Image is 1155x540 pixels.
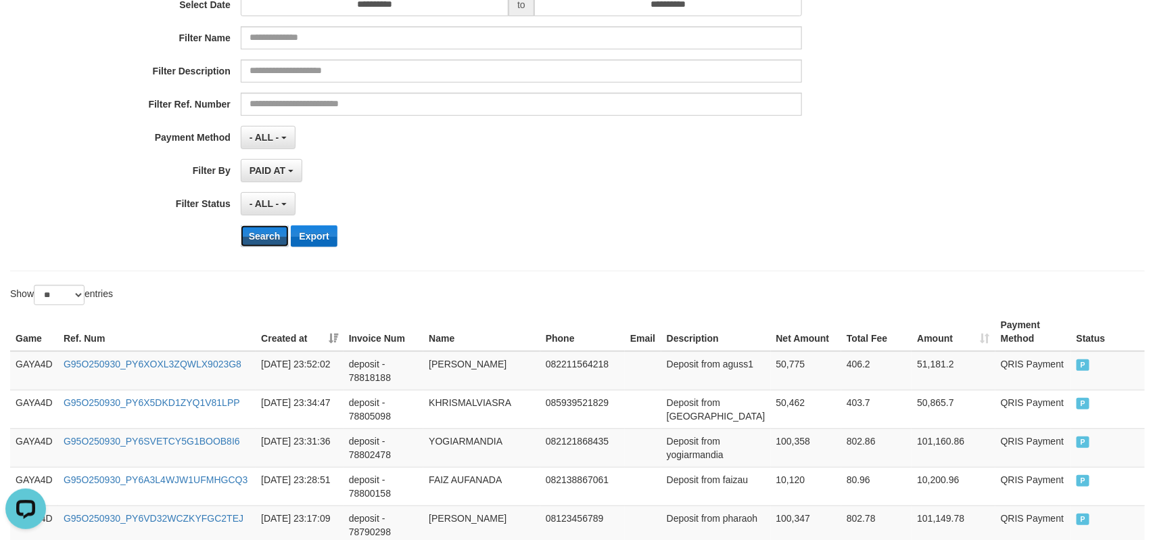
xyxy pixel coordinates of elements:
td: QRIS Payment [995,390,1071,428]
td: 085939521829 [540,390,625,428]
td: 802.86 [841,428,912,467]
button: - ALL - [241,126,296,149]
span: PAID [1077,359,1090,371]
td: GAYA4D [10,467,58,505]
td: [PERSON_NAME] [423,351,540,390]
th: Payment Method [995,313,1071,351]
button: PAID AT [241,159,302,182]
td: FAIZ AUFANADA [423,467,540,505]
span: PAID [1077,514,1090,525]
span: PAID [1077,475,1090,487]
a: G95O250930_PY6X5DKD1ZYQ1V81LPP [64,397,240,408]
td: Deposit from faizau [661,467,771,505]
td: 406.2 [841,351,912,390]
a: G95O250930_PY6A3L4WJW1UFMHGCQ3 [64,474,247,485]
td: QRIS Payment [995,428,1071,467]
td: [DATE] 23:34:47 [256,390,344,428]
td: GAYA4D [10,428,58,467]
label: Show entries [10,285,113,305]
a: G95O250930_PY6SVETCY5G1BOOB8I6 [64,436,240,447]
td: QRIS Payment [995,351,1071,390]
td: QRIS Payment [995,467,1071,505]
span: PAID [1077,398,1090,409]
td: [DATE] 23:28:51 [256,467,344,505]
td: KHRISMALVIASRA [423,390,540,428]
span: - ALL - [250,132,279,143]
th: Total Fee [841,313,912,351]
td: 50,462 [771,390,841,428]
td: 50,775 [771,351,841,390]
td: [DATE] 23:31:36 [256,428,344,467]
button: - ALL - [241,192,296,215]
td: YOGIARMANDIA [423,428,540,467]
td: deposit - 78818188 [344,351,424,390]
th: Description [661,313,771,351]
td: Deposit from aguss1 [661,351,771,390]
a: G95O250930_PY6XOXL3ZQWLX9023G8 [64,359,241,369]
td: 80.96 [841,467,912,505]
th: Email [625,313,661,351]
th: Ref. Num [58,313,256,351]
td: 10,120 [771,467,841,505]
td: 50,865.7 [912,390,995,428]
td: 101,160.86 [912,428,995,467]
th: Invoice Num [344,313,424,351]
th: Status [1071,313,1145,351]
td: 100,358 [771,428,841,467]
td: deposit - 78800158 [344,467,424,505]
td: GAYA4D [10,351,58,390]
th: Name [423,313,540,351]
button: Open LiveChat chat widget [5,5,46,46]
span: - ALL - [250,198,279,209]
span: PAID AT [250,165,285,176]
td: Deposit from [GEOGRAPHIC_DATA] [661,390,771,428]
td: 51,181.2 [912,351,995,390]
td: 403.7 [841,390,912,428]
th: Created at: activate to sort column ascending [256,313,344,351]
button: Search [241,225,289,247]
td: 082211564218 [540,351,625,390]
td: GAYA4D [10,390,58,428]
td: 082138867061 [540,467,625,505]
select: Showentries [34,285,85,305]
td: [DATE] 23:52:02 [256,351,344,390]
th: Game [10,313,58,351]
th: Phone [540,313,625,351]
td: Deposit from yogiarmandia [661,428,771,467]
td: deposit - 78802478 [344,428,424,467]
td: 082121868435 [540,428,625,467]
th: Amount: activate to sort column ascending [912,313,995,351]
td: 10,200.96 [912,467,995,505]
button: Export [291,225,337,247]
td: deposit - 78805098 [344,390,424,428]
a: G95O250930_PY6VD32WCZKYFGC2TEJ [64,513,243,524]
th: Net Amount [771,313,841,351]
span: PAID [1077,436,1090,448]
